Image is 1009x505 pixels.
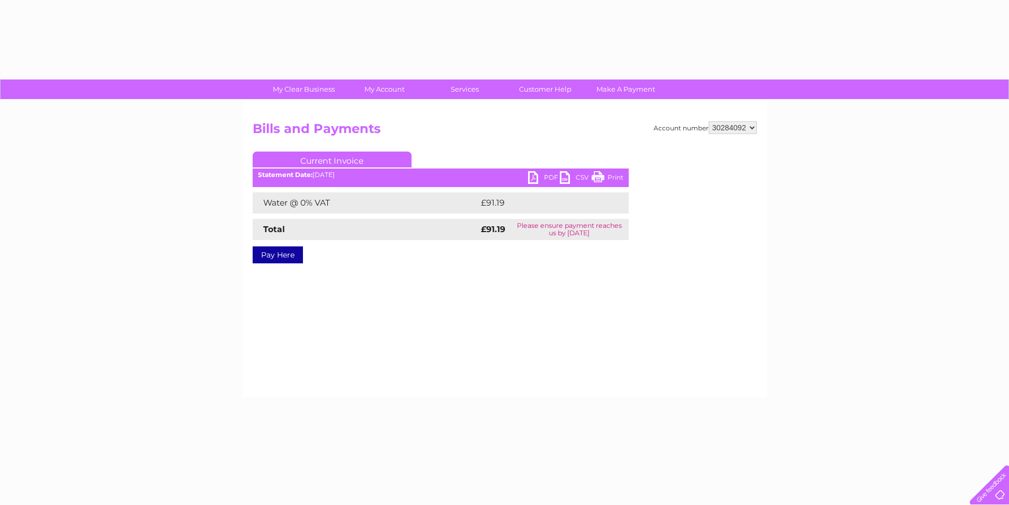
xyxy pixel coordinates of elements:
[253,246,303,263] a: Pay Here
[502,79,589,99] a: Customer Help
[560,171,592,187] a: CSV
[253,152,412,167] a: Current Invoice
[253,192,478,214] td: Water @ 0% VAT
[481,224,505,234] strong: £91.19
[510,219,629,240] td: Please ensure payment reaches us by [DATE]
[253,171,629,179] div: [DATE]
[528,171,560,187] a: PDF
[592,171,623,187] a: Print
[421,79,508,99] a: Services
[654,121,757,134] div: Account number
[263,224,285,234] strong: Total
[253,121,757,141] h2: Bills and Payments
[258,171,312,179] b: Statement Date:
[478,192,605,214] td: £91.19
[260,79,347,99] a: My Clear Business
[341,79,428,99] a: My Account
[582,79,669,99] a: Make A Payment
